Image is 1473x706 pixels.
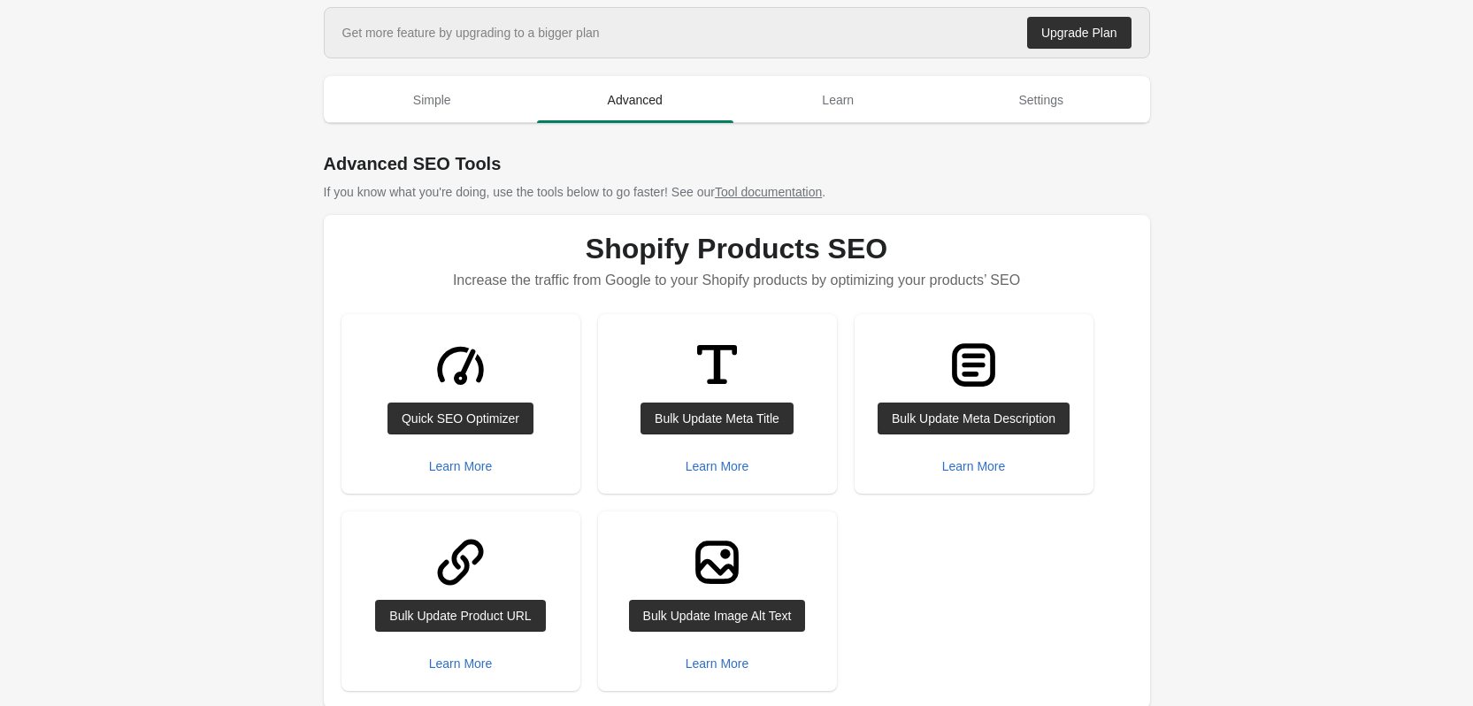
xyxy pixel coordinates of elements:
[429,656,493,671] div: Learn More
[878,403,1070,434] a: Bulk Update Meta Description
[684,332,750,398] img: TitleMinor-8a5de7e115299b8c2b1df9b13fb5e6d228e26d13b090cf20654de1eaf9bee786.svg
[629,600,806,632] a: Bulk Update Image Alt Text
[537,84,733,116] span: Advanced
[935,450,1013,482] button: Learn More
[655,411,779,426] div: Bulk Update Meta Title
[429,459,493,473] div: Learn More
[324,183,1150,201] p: If you know what you're doing, use the tools below to go faster! See our .
[892,411,1055,426] div: Bulk Update Meta Description
[1027,17,1132,49] a: Upgrade Plan
[427,332,494,398] img: GaugeMajor-1ebe3a4f609d70bf2a71c020f60f15956db1f48d7107b7946fc90d31709db45e.svg
[1041,26,1117,40] div: Upgrade Plan
[740,84,937,116] span: Learn
[422,450,500,482] button: Learn More
[331,77,534,123] button: Simple
[341,265,1132,296] p: Increase the traffic from Google to your Shopify products by optimizing your products’ SEO
[341,233,1132,265] h1: Shopify Products SEO
[943,84,1139,116] span: Settings
[533,77,737,123] button: Advanced
[715,185,822,199] a: Tool documentation
[641,403,794,434] a: Bulk Update Meta Title
[643,609,792,623] div: Bulk Update Image Alt Text
[427,529,494,595] img: LinkMinor-ab1ad89fd1997c3bec88bdaa9090a6519f48abaf731dc9ef56a2f2c6a9edd30f.svg
[375,600,545,632] a: Bulk Update Product URL
[342,24,600,42] div: Get more feature by upgrading to a bigger plan
[940,77,1143,123] button: Settings
[389,609,531,623] div: Bulk Update Product URL
[686,656,749,671] div: Learn More
[686,459,749,473] div: Learn More
[940,332,1007,398] img: TextBlockMajor-3e13e55549f1fe4aa18089e576148c69364b706dfb80755316d4ac7f5c51f4c3.svg
[679,450,756,482] button: Learn More
[737,77,940,123] button: Learn
[387,403,533,434] a: Quick SEO Optimizer
[324,151,1150,176] h1: Advanced SEO Tools
[679,648,756,679] button: Learn More
[334,84,531,116] span: Simple
[942,459,1006,473] div: Learn More
[684,529,750,595] img: ImageMajor-6988ddd70c612d22410311fee7e48670de77a211e78d8e12813237d56ef19ad4.svg
[402,411,519,426] div: Quick SEO Optimizer
[422,648,500,679] button: Learn More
